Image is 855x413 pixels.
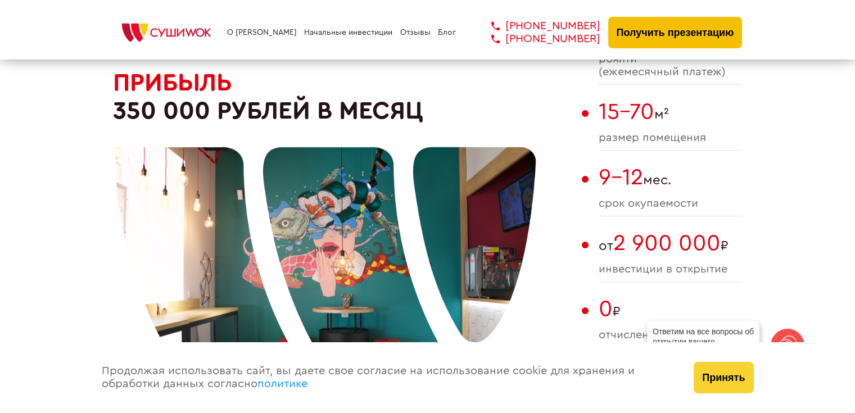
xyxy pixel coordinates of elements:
h2: 350 000 рублей в месяц [113,69,576,125]
a: [PHONE_NUMBER] [474,33,600,46]
span: 9-12 [599,166,643,189]
span: роялти (ежемесячный платеж) [599,53,743,79]
div: Продолжая использовать сайт, вы даете свое согласие на использование cookie для хранения и обрабо... [91,342,683,413]
button: Получить презентацию [608,17,743,48]
a: Начальные инвестиции [304,28,392,37]
span: 2 900 000 [613,232,721,255]
button: Принять [694,362,753,393]
div: Ответим на все вопросы об открытии вашего [PERSON_NAME]! [647,321,759,362]
span: мес. [599,165,743,190]
a: политике [257,378,307,389]
a: [PHONE_NUMBER] [474,20,600,33]
span: инвестиции в открытие [599,263,743,276]
span: 0 [599,298,613,320]
span: ₽ [599,296,743,322]
span: Прибыль [113,70,232,95]
a: О [PERSON_NAME] [227,28,297,37]
span: отчисления на рекламу [599,329,743,342]
img: СУШИWOK [113,20,220,45]
span: от ₽ [599,230,743,256]
a: Блог [438,28,456,37]
span: 15-70 [599,101,654,123]
span: размер помещения [599,131,743,144]
a: Отзывы [400,28,431,37]
span: м² [599,99,743,125]
span: cрок окупаемости [599,197,743,210]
